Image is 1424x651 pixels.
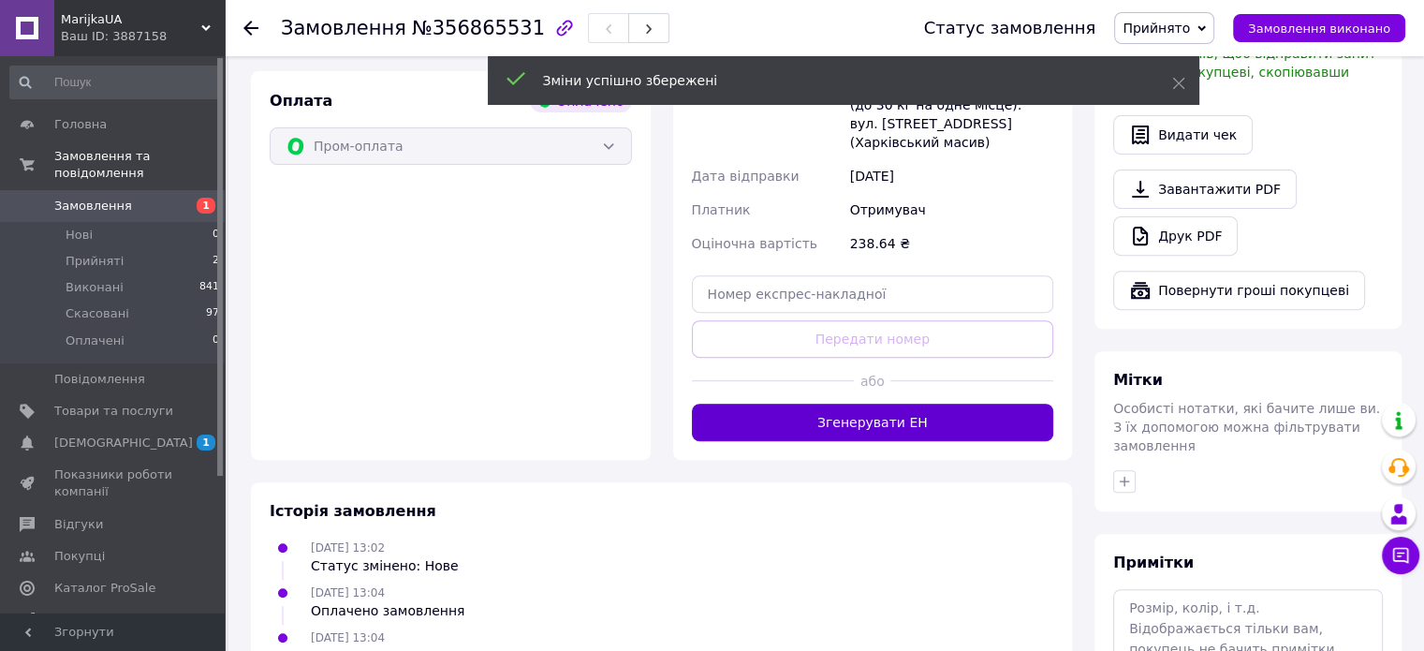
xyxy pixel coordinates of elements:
[54,580,155,597] span: Каталог ProSale
[1233,14,1405,42] button: Замовлення виконано
[1113,371,1163,389] span: Мітки
[692,236,817,251] span: Оціночна вартість
[61,11,201,28] span: MarijkaUA
[54,198,132,215] span: Замовлення
[213,333,219,349] span: 0
[854,372,890,391] span: або
[197,435,215,451] span: 1
[54,548,105,565] span: Покупці
[66,279,124,296] span: Виконані
[1113,170,1297,209] a: Завантажити PDF
[1113,554,1194,571] span: Примітки
[54,403,173,420] span: Товари та послуги
[213,253,219,270] span: 2
[692,202,751,217] span: Платник
[54,435,193,451] span: [DEMOGRAPHIC_DATA]
[1248,22,1390,36] span: Замовлення виконано
[1123,21,1190,36] span: Прийнято
[924,19,1096,37] div: Статус замовлення
[311,586,385,599] span: [DATE] 13:04
[54,612,119,629] span: Аналітика
[66,253,124,270] span: Прийняті
[213,227,219,244] span: 0
[692,404,1054,441] button: Згенерувати ЕН
[1113,216,1238,256] a: Друк PDF
[692,169,800,184] span: Дата відправки
[543,71,1125,90] div: Зміни успішно збережені
[311,556,459,575] div: Статус змінено: Нове
[311,541,385,555] span: [DATE] 13:02
[243,19,258,37] div: Повернутися назад
[270,502,436,520] span: Історія замовлення
[54,466,173,500] span: Показники роботи компанії
[270,92,332,110] span: Оплата
[1113,271,1365,310] button: Повернути гроші покупцеві
[846,193,1057,227] div: Отримувач
[1113,46,1376,98] span: У вас є 30 днів, щоб відправити запит на відгук покупцеві, скопіювавши посилання.
[54,371,145,388] span: Повідомлення
[1113,401,1380,453] span: Особисті нотатки, які бачите лише ви. З їх допомогою можна фільтрувати замовлення
[412,17,545,39] span: №356865531
[197,198,215,214] span: 1
[206,305,219,322] span: 97
[61,28,225,45] div: Ваш ID: 3887158
[281,17,406,39] span: Замовлення
[311,601,464,620] div: Оплачено замовлення
[54,516,103,533] span: Відгуки
[66,305,129,322] span: Скасовані
[692,275,1054,313] input: Номер експрес-накладної
[311,631,385,644] span: [DATE] 13:04
[199,279,219,296] span: 841
[846,159,1057,193] div: [DATE]
[54,148,225,182] span: Замовлення та повідомлення
[9,66,221,99] input: Пошук
[1113,115,1253,155] button: Видати чек
[66,227,93,244] span: Нові
[1382,537,1419,574] button: Чат з покупцем
[846,227,1057,260] div: 238.64 ₴
[66,333,125,349] span: Оплачені
[54,116,107,133] span: Головна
